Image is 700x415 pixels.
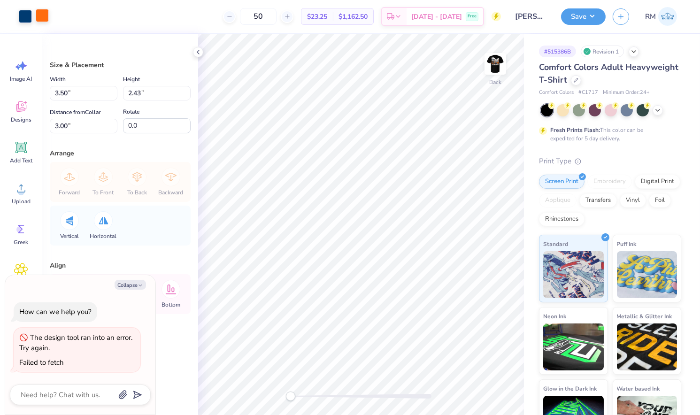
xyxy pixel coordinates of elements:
[123,74,140,85] label: Height
[543,251,604,298] img: Standard
[543,239,568,249] span: Standard
[19,307,92,316] div: How can we help you?
[543,311,566,321] span: Neon Ink
[123,106,139,117] label: Rotate
[617,251,677,298] img: Puff Ink
[649,193,671,207] div: Foil
[468,13,477,20] span: Free
[578,89,598,97] span: # C1717
[307,12,327,22] span: $23.25
[539,89,574,97] span: Comfort Colors
[617,239,637,249] span: Puff Ink
[14,238,29,246] span: Greek
[543,323,604,370] img: Neon Ink
[10,75,32,83] span: Image AI
[539,212,585,226] div: Rhinestones
[12,198,31,205] span: Upload
[286,392,295,401] div: Accessibility label
[635,175,680,189] div: Digital Print
[162,301,180,308] span: Bottom
[543,384,597,393] span: Glow in the Dark Ink
[617,323,677,370] img: Metallic & Glitter Ink
[539,46,576,57] div: # 515386B
[10,157,32,164] span: Add Text
[19,358,64,367] div: Failed to fetch
[115,280,146,290] button: Collapse
[561,8,606,25] button: Save
[508,7,554,26] input: Untitled Design
[581,46,624,57] div: Revision 1
[603,89,650,97] span: Minimum Order: 24 +
[620,193,646,207] div: Vinyl
[539,193,577,207] div: Applique
[50,148,191,158] div: Arrange
[50,74,66,85] label: Width
[645,11,656,22] span: RM
[617,384,660,393] span: Water based Ink
[411,12,462,22] span: [DATE] - [DATE]
[539,175,585,189] div: Screen Print
[19,333,132,353] div: The design tool ran into an error. Try again.
[50,107,100,118] label: Distance from Collar
[50,60,191,70] div: Size & Placement
[60,232,79,240] span: Vertical
[240,8,277,25] input: – –
[539,61,678,85] span: Comfort Colors Adult Heavyweight T-Shirt
[489,78,501,86] div: Back
[641,7,681,26] a: RM
[338,12,368,22] span: $1,162.50
[486,54,505,73] img: Back
[579,193,617,207] div: Transfers
[617,311,672,321] span: Metallic & Glitter Ink
[587,175,632,189] div: Embroidery
[539,156,681,167] div: Print Type
[90,232,117,240] span: Horizontal
[50,261,191,270] div: Align
[11,116,31,123] span: Designs
[550,126,666,143] div: This color can be expedited for 5 day delivery.
[658,7,677,26] img: Ronald Manipon
[550,126,600,134] strong: Fresh Prints Flash:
